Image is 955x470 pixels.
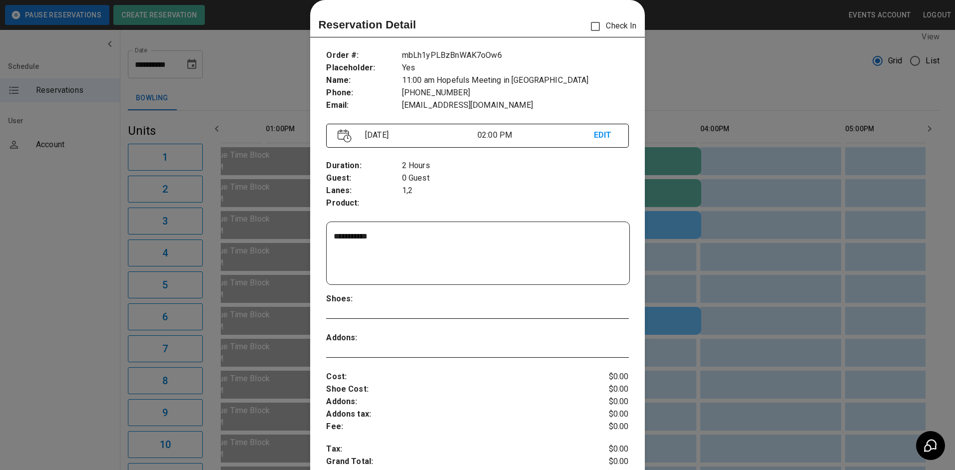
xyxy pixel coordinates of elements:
[578,421,629,433] p: $0.00
[318,16,416,33] p: Reservation Detail
[326,62,402,74] p: Placeholder :
[326,185,402,197] p: Lanes :
[578,443,629,456] p: $0.00
[326,197,402,210] p: Product :
[578,408,629,421] p: $0.00
[326,383,578,396] p: Shoe Cost :
[402,62,629,74] p: Yes
[326,172,402,185] p: Guest :
[402,74,629,87] p: 11:00 am Hopefuls Meeting in [GEOGRAPHIC_DATA]
[326,87,402,99] p: Phone :
[326,74,402,87] p: Name :
[594,129,617,142] p: EDIT
[402,160,629,172] p: 2 Hours
[402,185,629,197] p: 1,2
[578,383,629,396] p: $0.00
[326,49,402,62] p: Order # :
[477,129,594,141] p: 02:00 PM
[326,160,402,172] p: Duration :
[402,172,629,185] p: 0 Guest
[326,332,402,344] p: Addons :
[402,87,629,99] p: [PHONE_NUMBER]
[578,371,629,383] p: $0.00
[326,421,578,433] p: Fee :
[402,49,629,62] p: mbLh1yPLBzBnWAK7oOw6
[326,396,578,408] p: Addons :
[326,443,578,456] p: Tax :
[338,129,352,143] img: Vector
[326,371,578,383] p: Cost :
[585,16,636,37] p: Check In
[326,408,578,421] p: Addons tax :
[326,99,402,112] p: Email :
[361,129,477,141] p: [DATE]
[402,99,629,112] p: [EMAIL_ADDRESS][DOMAIN_NAME]
[578,396,629,408] p: $0.00
[326,293,402,305] p: Shoes :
